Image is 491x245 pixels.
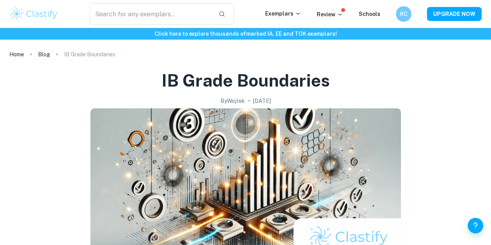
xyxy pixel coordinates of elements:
p: Exemplars [265,9,301,18]
h1: IB Grade Boundaries [161,69,330,92]
h2: [DATE] [253,97,271,105]
h6: Click here to explore thousands of marked IA, EE and TOK exemplars ! [2,30,489,38]
input: Search for any exemplars... [90,3,212,25]
img: Clastify logo [9,6,59,22]
p: IB Grade Boundaries [64,50,115,59]
h6: KC [399,10,408,18]
button: UPGRADE NOW [427,7,482,21]
h2: By Wojtek [220,97,245,105]
button: Help and Feedback [468,218,483,233]
button: KC [396,6,411,22]
p: Review [317,10,343,19]
a: Schools [359,11,380,17]
p: • [248,97,250,105]
a: Home [9,49,24,60]
a: Blog [38,49,50,60]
